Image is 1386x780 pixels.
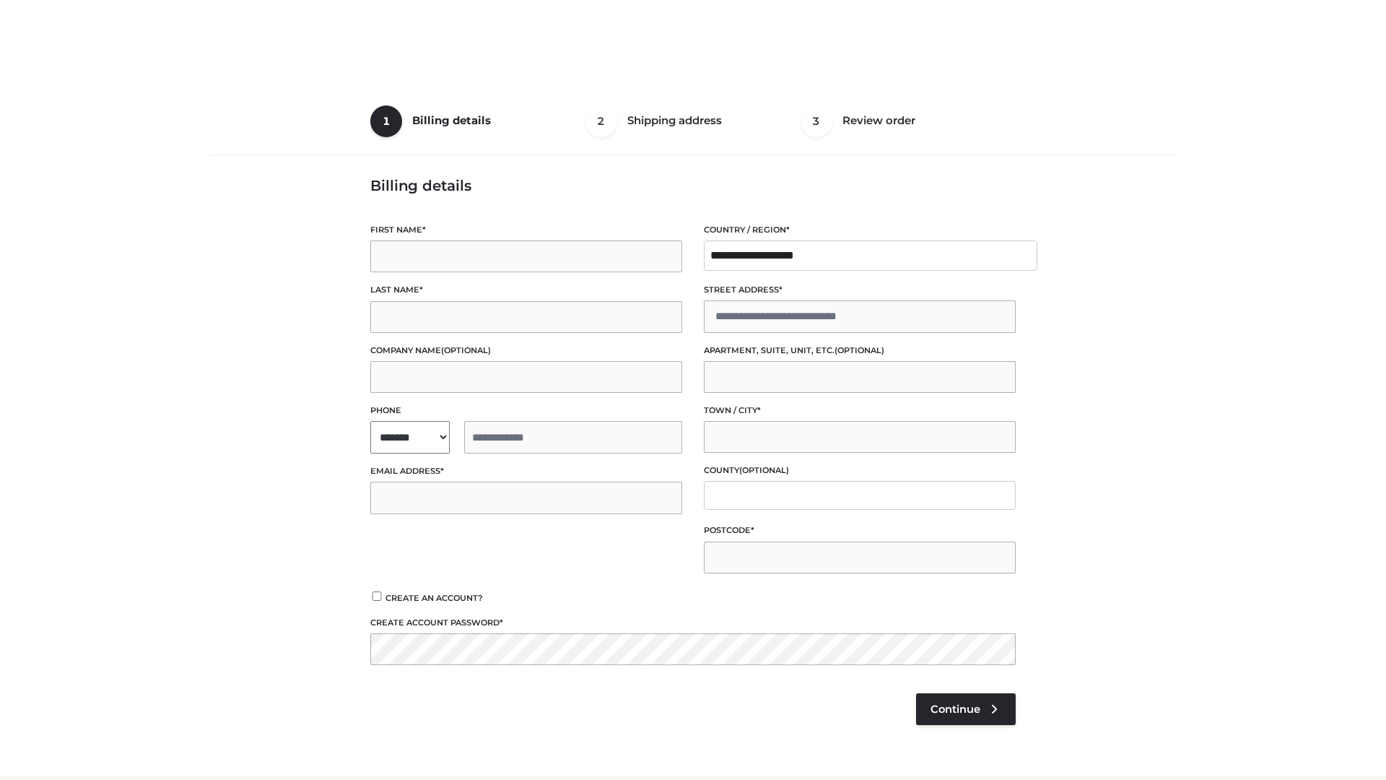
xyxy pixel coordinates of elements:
span: Review order [842,113,915,127]
span: 2 [585,105,617,137]
label: Country / Region [704,223,1016,237]
input: Create an account? [370,591,383,601]
span: Continue [930,703,980,716]
span: (optional) [834,345,884,355]
label: Street address [704,283,1016,297]
label: Apartment, suite, unit, etc. [704,344,1016,357]
label: Last name [370,283,682,297]
label: Postcode [704,524,1016,537]
span: Billing details [412,113,491,127]
h3: Billing details [370,177,1016,194]
label: Create account password [370,616,1016,630]
label: County [704,464,1016,477]
span: (optional) [739,465,789,475]
label: Phone [370,404,682,417]
span: 1 [370,105,402,137]
span: Shipping address [627,113,722,127]
label: Email address [370,464,682,478]
span: (optional) [441,345,491,355]
a: Continue [916,693,1016,725]
span: 3 [801,105,832,137]
label: Town / City [704,404,1016,417]
span: Create an account? [385,593,483,603]
label: First name [370,223,682,237]
label: Company name [370,344,682,357]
